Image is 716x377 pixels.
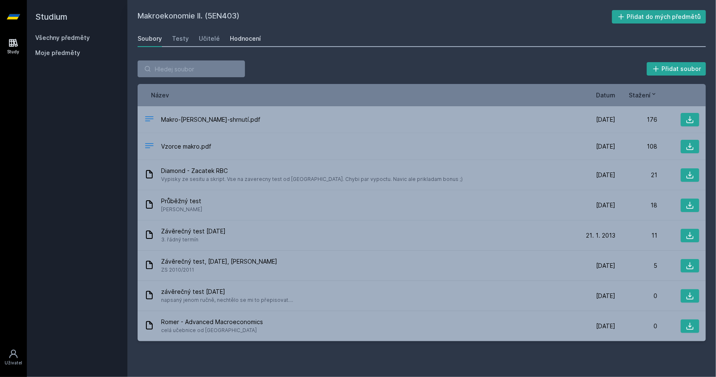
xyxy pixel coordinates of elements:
span: [DATE] [596,115,615,124]
span: Průběžný test [161,197,202,205]
span: Stažení [629,91,651,99]
span: [DATE] [596,201,615,209]
button: Přidat do mých předmětů [612,10,706,24]
div: PDF [144,114,154,126]
span: Romer - Advanced Macroeconomics [161,318,263,326]
div: 108 [615,142,657,151]
span: 3. řádný termín [161,236,226,244]
button: Název [151,91,169,99]
span: Závěrečný test [DATE] [161,227,226,236]
span: Moje předměty [35,49,80,57]
span: [DATE] [596,292,615,300]
span: [DATE] [596,262,615,270]
span: napsaný jenom ručně, nechtělo se mi to přepisovat.... [161,296,293,304]
div: Hodnocení [230,34,261,43]
button: Přidat soubor [647,62,706,76]
span: [PERSON_NAME] [161,205,202,214]
span: Makro-[PERSON_NAME]-shrnutí.pdf [161,115,260,124]
a: Všechny předměty [35,34,90,41]
span: celá učebnice od [GEOGRAPHIC_DATA] [161,326,263,335]
span: [DATE] [596,322,615,330]
button: Datum [596,91,615,99]
div: 11 [615,231,657,240]
div: Soubory [138,34,162,43]
a: Testy [172,30,189,47]
div: Učitelé [199,34,220,43]
span: Závěrečný test, [DATE], [PERSON_NAME] [161,257,277,266]
div: 5 [615,262,657,270]
a: Učitelé [199,30,220,47]
span: [DATE] [596,142,615,151]
span: závěrečný test [DATE] [161,288,293,296]
span: 21. 1. 2013 [586,231,615,240]
div: Study [8,49,20,55]
button: Stažení [629,91,657,99]
span: [DATE] [596,171,615,179]
span: Vypisky ze sesitu a skript. Vse na zaverecny test od [GEOGRAPHIC_DATA]. Chybi par vypoctu. Navic ... [161,175,463,183]
div: 176 [615,115,657,124]
div: 0 [615,292,657,300]
span: ZS 2010/2011 [161,266,277,274]
a: Study [2,34,25,59]
div: 0 [615,322,657,330]
div: PDF [144,141,154,153]
a: Hodnocení [230,30,261,47]
a: Uživatel [2,345,25,370]
div: 18 [615,201,657,209]
div: Testy [172,34,189,43]
h2: Makroekonomie II. (5EN403) [138,10,612,24]
div: Uživatel [5,360,22,366]
span: Vzorce makro.pdf [161,142,211,151]
a: Soubory [138,30,162,47]
input: Hledej soubor [138,60,245,77]
span: Diamond - Zacatek RBC [161,167,463,175]
div: 21 [615,171,657,179]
